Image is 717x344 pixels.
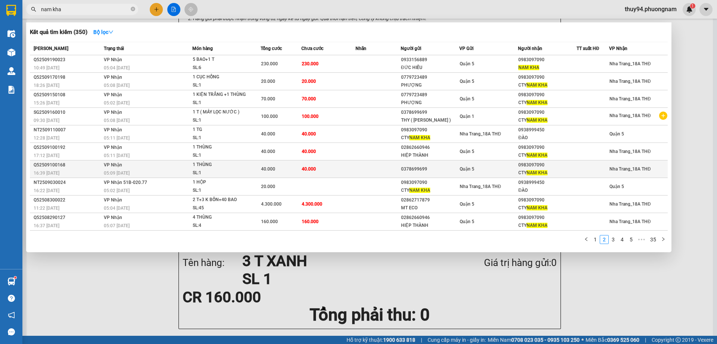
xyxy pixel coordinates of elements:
div: PHƯỢNG [401,99,459,107]
span: VP Nhận [609,46,627,51]
span: Quận 5 [609,131,624,137]
div: 02862660946 [401,144,459,151]
span: question-circle [8,295,15,302]
span: message [8,328,15,335]
span: 100.000 [302,114,319,119]
div: CTY [518,81,576,89]
span: 05:04 [DATE] [104,206,130,211]
a: 2 [600,235,608,244]
button: Bộ lọcdown [87,26,119,38]
div: 0938999450 [518,126,576,134]
div: 1 CỤC HỒNG [193,73,249,81]
span: 10:49 [DATE] [34,65,59,71]
li: Next 5 Pages [636,235,648,244]
img: logo-vxr [6,5,16,16]
div: 1 THÙNG [193,143,249,151]
div: 0378699699 [401,165,459,173]
div: 2 T+3 K BỒN+40 BAO [193,196,249,204]
div: SL: 1 [193,116,249,125]
span: VP Nhận [104,197,122,203]
a: 5 [627,235,635,244]
div: SL: 6 [193,64,249,72]
div: 1 THÙNG [193,161,249,169]
span: 05:09 [DATE] [104,171,130,176]
span: NAM KHA [409,188,430,193]
span: Chưa cước [301,46,323,51]
span: 4.300.000 [302,201,322,207]
span: 16:37 [DATE] [34,223,59,228]
span: NAM KHA [527,82,547,88]
span: Quận 5 [609,184,624,189]
img: warehouse-icon [7,278,15,285]
div: CTY [518,151,576,159]
li: 35 [648,235,659,244]
span: 05:04 [DATE] [104,65,130,71]
div: ĐÀO [518,187,576,194]
div: 1 T ( MÁY LỌC NƯỚC ) [193,108,249,116]
li: 5 [627,235,636,244]
span: VP Nhận [104,57,122,62]
span: NAM KHA [527,223,547,228]
span: 20.000 [302,79,316,84]
span: VP Nhận [104,215,122,220]
li: 1 [591,235,600,244]
span: 05:02 [DATE] [104,100,130,106]
div: 0779723489 [401,74,459,81]
span: plus-circle [659,112,667,120]
span: NAM KHA [527,205,547,210]
span: Quận 5 [460,61,474,66]
div: 0983097090 [518,196,576,204]
button: right [659,235,668,244]
div: SL: 1 [193,134,249,142]
span: close-circle [131,7,135,11]
div: 02862660946 [401,214,459,222]
span: Quận 5 [460,166,474,172]
span: Quận 5 [460,96,474,101]
div: CTY [518,99,576,107]
span: 05:11 [DATE] [104,153,130,158]
span: VP Nhận [104,110,122,115]
span: search [31,7,36,12]
div: 02862717879 [401,196,459,204]
div: CTY [401,134,459,142]
div: 0983097090 [518,144,576,151]
div: 0983097090 [518,74,576,81]
span: VP Gửi [459,46,474,51]
span: 20.000 [261,79,275,84]
span: NAM KHA [527,118,547,123]
span: 40.000 [261,166,275,172]
div: 1 KIỆN TRẮNG +1 THÙNG [193,91,249,99]
span: [PERSON_NAME] [34,46,68,51]
div: 1 TG [193,126,249,134]
div: 1 HỘP [193,178,249,187]
div: SL: 1 [193,99,249,107]
div: SL: 1 [193,81,249,90]
span: 16:39 [DATE] [34,171,59,176]
div: 0779723489 [401,91,459,99]
span: Món hàng [192,46,213,51]
div: SL: 1 [193,169,249,177]
span: Quận 5 [460,201,474,207]
div: Q52509190023 [34,56,102,64]
a: 3 [609,235,617,244]
span: close-circle [131,6,135,13]
span: 40.000 [302,131,316,137]
span: right [661,237,665,241]
span: 70.000 [302,96,316,101]
span: Nha Trang_18A THĐ [609,166,651,172]
li: Previous Page [582,235,591,244]
div: Q52509100192 [34,144,102,151]
span: 09:30 [DATE] [34,118,59,123]
div: CTY [401,187,459,194]
span: 70.000 [261,96,275,101]
div: HIỆP THÀNH [401,222,459,229]
span: 20.000 [261,184,275,189]
a: 35 [648,235,658,244]
span: 4.300.000 [261,201,282,207]
div: 0983097090 [401,179,459,187]
span: ••• [636,235,648,244]
div: PHƯỢNG [401,81,459,89]
span: Nha Trang_18A THĐ [609,96,651,101]
a: 1 [591,235,599,244]
div: CTY [518,169,576,177]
